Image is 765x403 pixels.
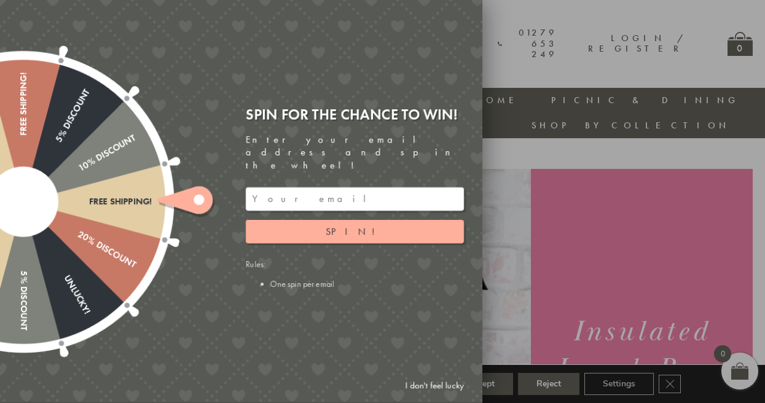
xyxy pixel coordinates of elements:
div: Rules: [246,259,464,289]
div: 5% Discount [18,202,28,331]
div: Unlucky! [18,199,92,316]
span: Spin! [326,225,384,238]
div: Spin for the chance to win! [246,105,464,124]
div: Enter your email address and spin the wheel! [246,133,464,171]
a: I don't feel lucky [399,374,470,397]
button: Spin! [246,220,464,243]
li: One spin per email [270,278,464,289]
div: Free shipping! [18,72,28,202]
div: 5% Discount [18,87,92,204]
div: Free shipping! [23,196,152,206]
div: 20% Discount [20,197,137,271]
div: 10% Discount [20,133,137,206]
input: Your email [246,187,464,211]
